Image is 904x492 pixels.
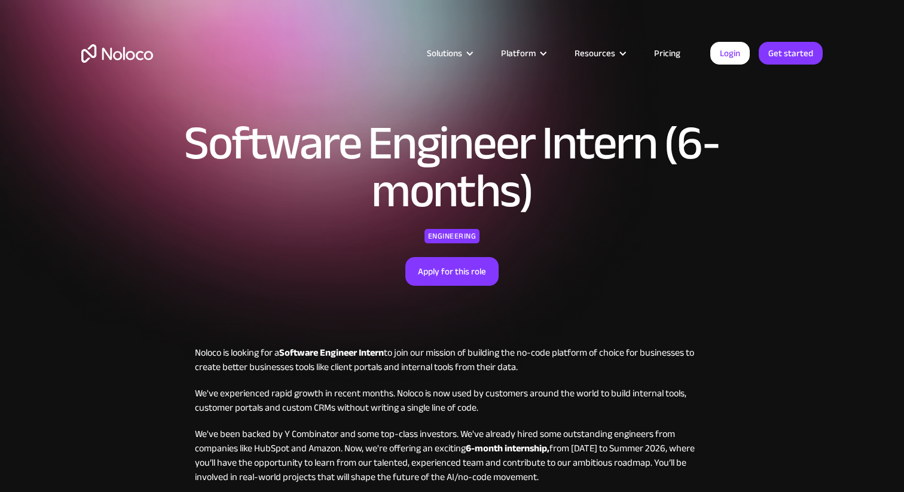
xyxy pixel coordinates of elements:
[639,45,695,61] a: Pricing
[466,439,549,457] strong: 6-month internship,
[195,386,709,415] p: We've experienced rapid growth in recent months. Noloco is now used by customers around the world...
[560,45,639,61] div: Resources
[759,42,823,65] a: Get started
[486,45,560,61] div: Platform
[412,45,486,61] div: Solutions
[575,45,615,61] div: Resources
[195,427,709,484] p: We've been backed by Y Combinator and some top-class investors. We've already hired some outstand...
[427,45,462,61] div: Solutions
[195,346,709,374] p: Noloco is looking for a to join our mission of building the no-code platform of choice for busine...
[424,229,480,243] div: Engineering
[405,257,499,286] a: Apply for this role
[501,45,536,61] div: Platform
[710,42,750,65] a: Login
[144,120,760,215] h1: Software Engineer Intern (6-months)
[81,44,153,63] a: home
[279,344,384,362] strong: Software Engineer Intern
